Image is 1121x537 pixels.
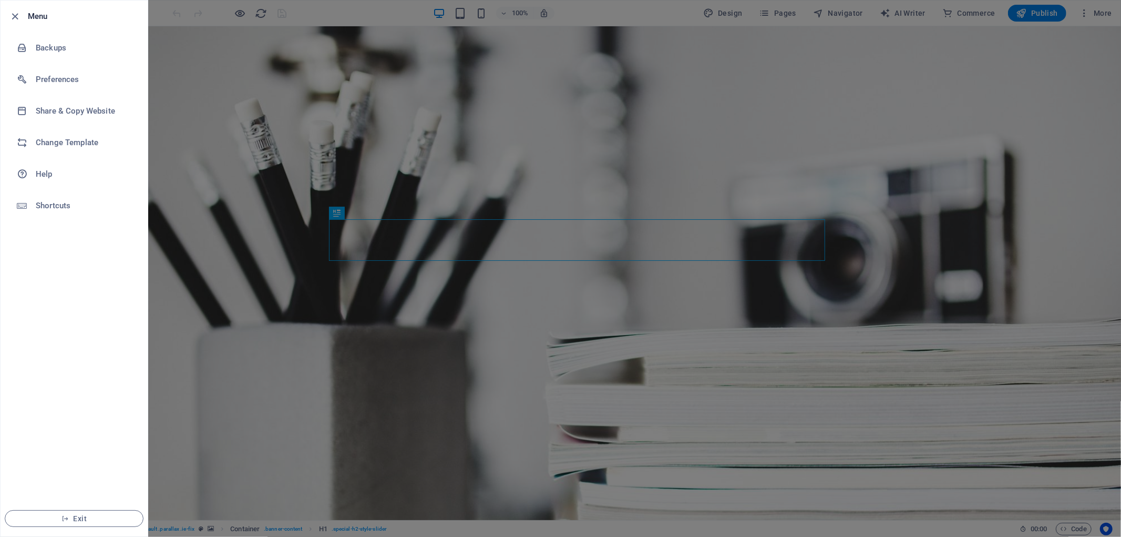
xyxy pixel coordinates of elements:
[36,199,133,212] h6: Shortcuts
[36,168,133,180] h6: Help
[36,136,133,149] h6: Change Template
[36,73,133,86] h6: Preferences
[1,158,148,190] a: Help
[14,514,135,523] span: Exit
[28,10,139,23] h6: Menu
[5,510,143,527] button: Exit
[36,105,133,117] h6: Share & Copy Website
[36,42,133,54] h6: Backups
